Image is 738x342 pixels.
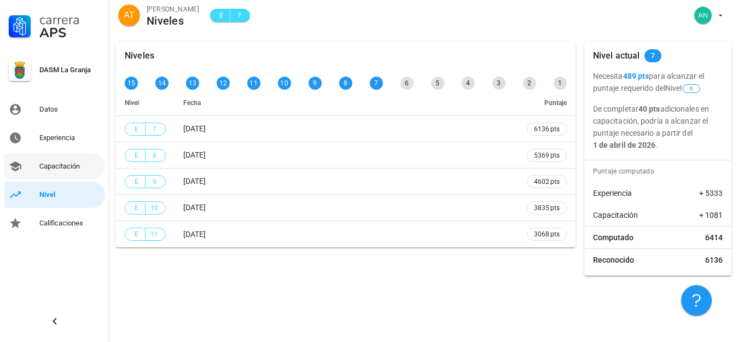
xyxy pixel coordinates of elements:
[544,99,567,107] span: Puntaje
[518,90,576,116] th: Puntaje
[132,176,141,187] span: E
[554,77,567,90] div: 1
[39,190,101,199] div: Nivel
[155,77,168,90] div: 14
[39,219,101,228] div: Calificaciones
[39,162,101,171] div: Capacitación
[125,99,139,107] span: Nivel
[132,124,141,135] span: E
[132,202,141,213] span: E
[431,77,444,90] div: 5
[183,99,201,107] span: Fecha
[147,15,199,27] div: Niveles
[593,254,634,265] span: Reconocido
[150,202,159,213] span: 10
[694,7,712,24] div: avatar
[116,90,175,116] th: Nivel
[132,150,141,161] span: E
[150,150,159,161] span: 8
[183,177,206,186] span: [DATE]
[39,134,101,142] div: Experiencia
[39,105,101,114] div: Datos
[4,96,105,123] a: Datos
[183,230,206,239] span: [DATE]
[462,77,475,90] div: 4
[400,77,414,90] div: 6
[175,90,518,116] th: Fecha
[4,153,105,179] a: Capacitación
[593,70,723,94] p: Necesita para alcanzar el puntaje requerido del
[593,141,656,149] b: 1 de abril de 2026
[534,176,560,187] span: 4602 pts
[125,42,154,70] div: Niveles
[665,84,702,92] span: Nivel
[183,150,206,159] span: [DATE]
[183,124,206,133] span: [DATE]
[125,77,138,90] div: 15
[4,210,105,236] a: Calificaciones
[589,160,731,182] div: Puntaje computado
[39,26,101,39] div: APS
[593,42,640,70] div: Nivel actual
[651,49,655,62] span: 7
[593,232,634,243] span: Computado
[150,176,159,187] span: 9
[217,77,230,90] div: 12
[118,4,140,26] div: avatar
[39,13,101,26] div: Carrera
[4,125,105,151] a: Experiencia
[4,182,105,208] a: Nivel
[39,66,101,74] div: DASM La Granja
[690,85,693,92] span: 6
[699,188,723,199] span: + 5333
[534,229,560,240] span: 3068 pts
[593,210,638,221] span: Capacitación
[534,202,560,213] span: 3835 pts
[278,77,291,90] div: 10
[339,77,352,90] div: 8
[523,77,536,90] div: 2
[183,203,206,212] span: [DATE]
[147,4,199,15] div: [PERSON_NAME]
[186,77,199,90] div: 13
[492,77,505,90] div: 3
[309,77,322,90] div: 9
[150,124,159,135] span: 7
[132,229,141,240] span: E
[593,103,723,151] p: De completar adicionales en capacitación, podría a alcanzar el puntaje necesario a partir del .
[534,124,560,135] span: 6136 pts
[247,77,260,90] div: 11
[638,105,660,113] b: 40 pts
[705,254,723,265] span: 6136
[124,4,134,26] span: AT
[217,10,225,21] span: E
[534,150,560,161] span: 5369 pts
[623,72,649,80] b: 489 pts
[699,210,723,221] span: + 1081
[593,188,632,199] span: Experiencia
[150,229,159,240] span: 11
[370,77,383,90] div: 7
[705,232,723,243] span: 6414
[235,10,243,21] span: 7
